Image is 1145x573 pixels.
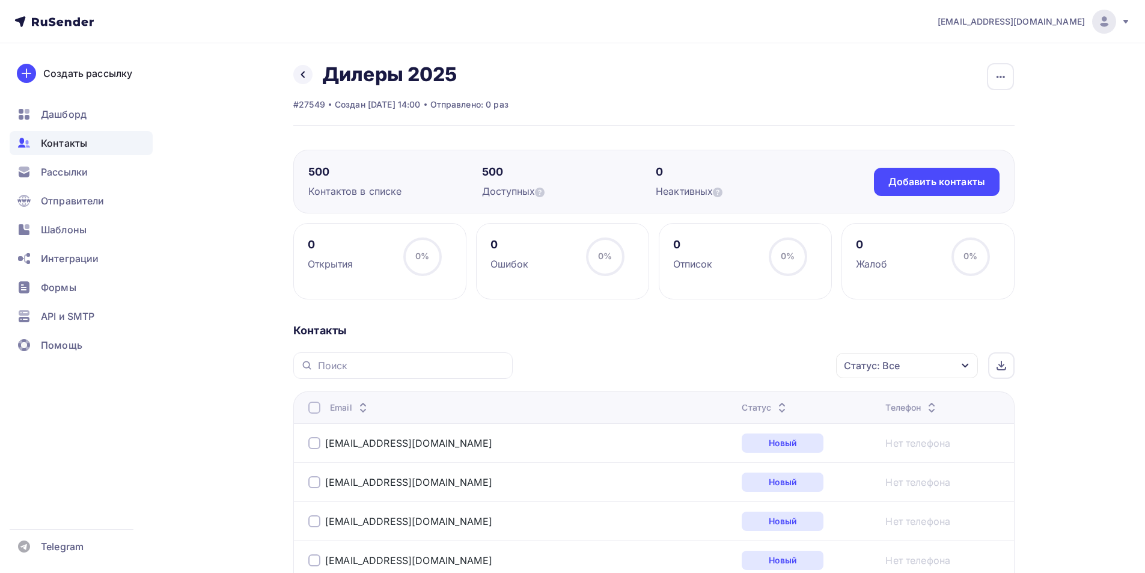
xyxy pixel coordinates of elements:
[885,514,950,529] a: Нет телефона
[673,237,713,252] div: 0
[598,251,612,261] span: 0%
[41,539,84,554] span: Telegram
[325,554,492,566] a: [EMAIL_ADDRESS][DOMAIN_NAME]
[318,359,505,372] input: Поиск
[43,66,132,81] div: Создать рассылку
[325,437,492,449] a: [EMAIL_ADDRESS][DOMAIN_NAME]
[10,102,153,126] a: Дашборд
[322,63,457,87] h2: Дилеры 2025
[742,434,823,453] div: Новый
[308,184,482,198] div: Контактов в списке
[41,309,94,323] span: API и SMTP
[325,476,492,488] a: [EMAIL_ADDRESS][DOMAIN_NAME]
[308,165,482,179] div: 500
[490,237,529,252] div: 0
[430,99,508,111] div: Отправлено: 0 раз
[844,358,900,373] div: Статус: Все
[742,551,823,570] div: Новый
[41,222,87,237] span: Шаблоны
[308,257,353,271] div: Открытия
[673,257,713,271] div: Отписок
[482,165,656,179] div: 500
[742,473,823,492] div: Новый
[10,275,153,299] a: Формы
[885,402,939,414] div: Телефон
[885,436,950,450] a: Нет телефона
[325,515,492,527] a: [EMAIL_ADDRESS][DOMAIN_NAME]
[41,107,87,121] span: Дашборд
[856,257,888,271] div: Жалоб
[938,10,1131,34] a: [EMAIL_ADDRESS][DOMAIN_NAME]
[742,402,789,414] div: Статус
[10,131,153,155] a: Контакты
[888,175,985,189] div: Добавить контакты
[308,237,353,252] div: 0
[41,251,99,266] span: Интеграции
[490,257,529,271] div: Ошибок
[293,99,325,111] div: #27549
[742,512,823,531] div: Новый
[938,16,1085,28] span: [EMAIL_ADDRESS][DOMAIN_NAME]
[885,475,950,489] a: Нет телефона
[41,136,87,150] span: Контакты
[656,165,829,179] div: 0
[856,237,888,252] div: 0
[41,338,82,352] span: Помощь
[781,251,795,261] span: 0%
[10,160,153,184] a: Рассылки
[41,165,88,179] span: Рассылки
[41,194,105,208] span: Отправители
[835,352,979,379] button: Статус: Все
[330,402,370,414] div: Email
[415,251,429,261] span: 0%
[293,323,1015,338] div: Контакты
[482,184,656,198] div: Доступных
[10,218,153,242] a: Шаблоны
[885,553,950,568] a: Нет телефона
[963,251,977,261] span: 0%
[41,280,76,295] span: Формы
[10,189,153,213] a: Отправители
[335,99,421,111] div: Создан [DATE] 14:00
[656,184,829,198] div: Неактивных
